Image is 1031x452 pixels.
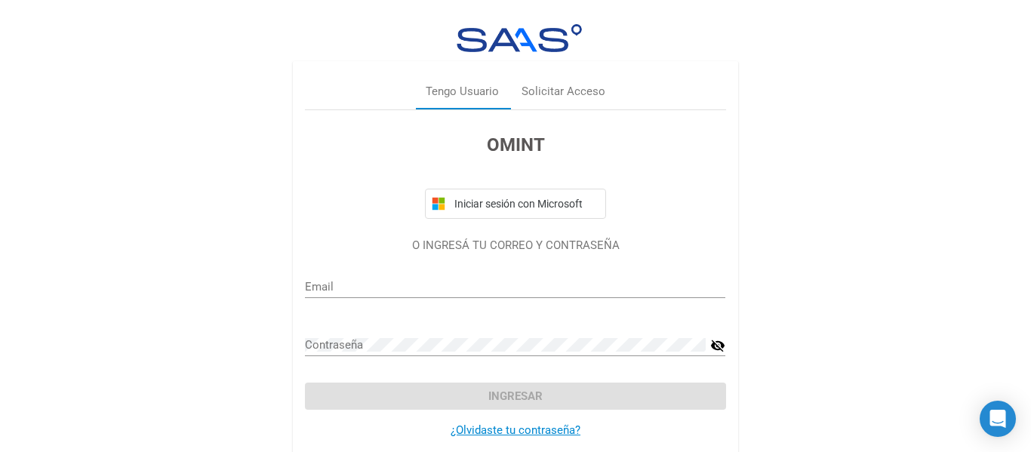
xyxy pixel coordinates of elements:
[305,383,725,410] button: Ingresar
[426,83,499,100] div: Tengo Usuario
[451,198,599,210] span: Iniciar sesión con Microsoft
[305,131,725,158] h3: OMINT
[522,83,605,100] div: Solicitar Acceso
[980,401,1016,437] div: Open Intercom Messenger
[425,189,606,219] button: Iniciar sesión con Microsoft
[451,423,580,437] a: ¿Olvidaste tu contraseña?
[305,237,725,254] p: O INGRESÁ TU CORREO Y CONTRASEÑA
[488,389,543,403] span: Ingresar
[710,337,725,355] mat-icon: visibility_off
